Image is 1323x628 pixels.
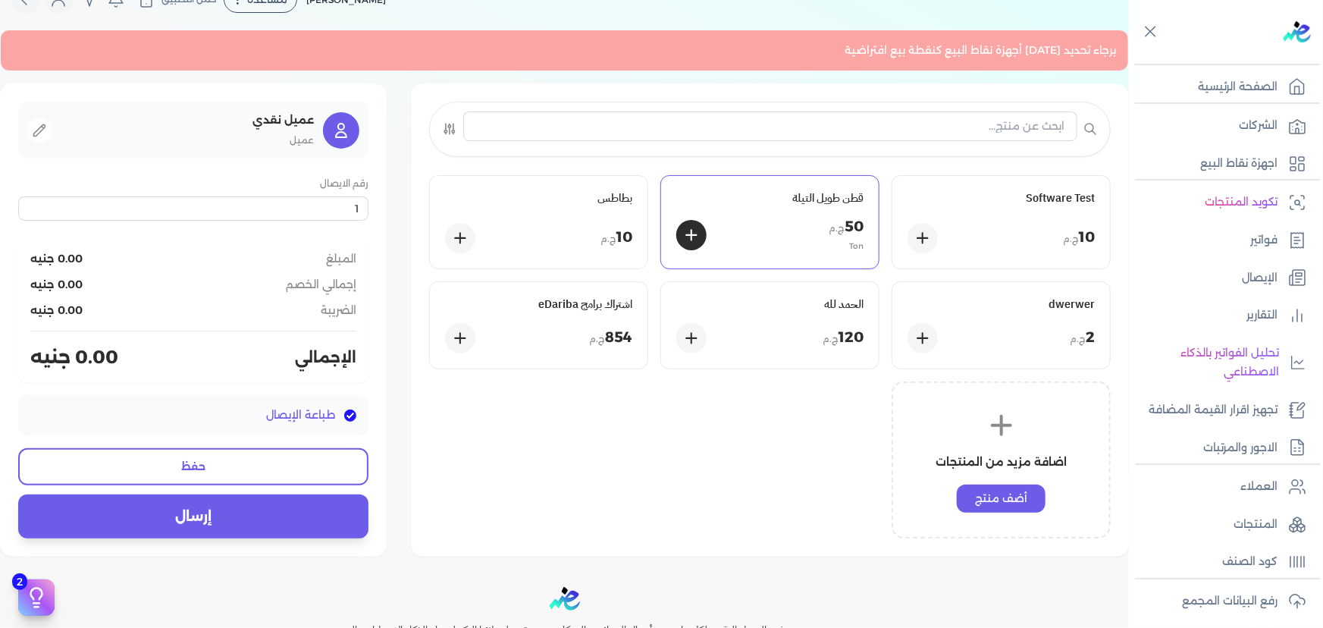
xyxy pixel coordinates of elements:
[936,453,1067,473] p: اضافة مزيد من المنتجات
[1149,400,1278,420] p: تجهيز اقرار القيمة المضافة
[18,495,368,539] button: إرسال
[1129,432,1314,464] a: الاجور والمرتبات
[823,328,864,349] p: 120
[589,333,605,344] span: ج.م
[1129,394,1314,426] a: تجهيز اقرار القيمة المضافة
[266,407,335,424] span: طباعة الإيصال
[1240,477,1278,497] p: العملاء
[18,177,368,190] label: رقم الايصال
[1203,438,1278,458] p: الاجور والمرتبات
[908,297,1095,311] h5: dwerwer
[829,222,845,234] span: ج.م
[61,130,314,150] p: عميل
[1063,228,1095,249] p: 10
[445,191,632,205] h5: بطاطس
[1129,509,1314,541] a: المنتجات
[30,303,83,319] span: 0.00 جنيه
[18,196,368,221] input: رقم
[1129,300,1314,331] a: التقارير
[1200,154,1278,174] p: اجهزة نقاط البيع
[1070,328,1095,349] p: 2
[1284,21,1311,42] img: logo
[676,297,864,311] h5: الحمد لله
[463,111,1077,140] input: ابحث عن منتج...
[18,579,55,616] button: 2
[1129,71,1314,103] a: الصفحة الرئيسية
[589,328,632,349] p: 854
[1070,333,1086,344] span: ج.م
[829,217,864,238] p: 50
[1198,77,1278,97] p: الصفحة الرئيسية
[1222,552,1278,572] p: كود الصنف
[600,228,632,249] p: 10
[1129,148,1314,180] a: اجهزة نقاط البيع
[30,344,118,371] span: 0.00 جنيه
[321,303,356,319] span: الضريبة
[344,410,356,422] input: طباعة الإيصال
[30,277,83,294] span: 0.00 جنيه
[1129,338,1314,388] a: تحليل الفواتير بالذكاء الاصطناعي
[1239,116,1278,136] p: الشركات
[463,111,1077,146] button: ابحث عن منتج...
[1136,344,1279,382] p: تحليل الفواتير بالذكاء الاصطناعي
[1129,110,1314,142] a: الشركات
[550,587,580,611] img: logo
[676,191,864,205] h5: قطن طويل التيلة
[1205,193,1278,212] p: تكويد المنتجات
[1063,233,1079,244] span: ج.م
[295,347,356,369] span: الإجمالي
[600,233,616,244] span: ج.م
[908,191,1095,205] h5: Software Test
[849,241,864,251] span: Ton
[326,251,356,268] span: المبلغ
[12,573,27,590] span: 2
[1129,471,1314,503] a: العملاء
[957,485,1046,513] button: أضف منتج
[1242,268,1278,288] p: الإيصال
[30,251,83,268] span: 0.00 جنيه
[1129,187,1314,218] a: تكويد المنتجات
[1182,592,1278,611] p: رفع البيانات المجمع
[61,111,314,130] p: عميل نقدي
[1129,262,1314,294] a: الإيصال
[286,277,356,294] span: إجمالي الخصم
[1129,225,1314,256] a: فواتير
[1129,546,1314,578] a: كود الصنف
[823,333,839,344] span: ج.م
[1250,231,1278,250] p: فواتير
[18,448,368,485] button: حفظ
[1246,306,1278,325] p: التقارير
[445,297,632,311] h5: اشتراك برامج eDariba
[1234,515,1278,535] p: المنتجات
[1129,586,1314,617] a: رفع البيانات المجمع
